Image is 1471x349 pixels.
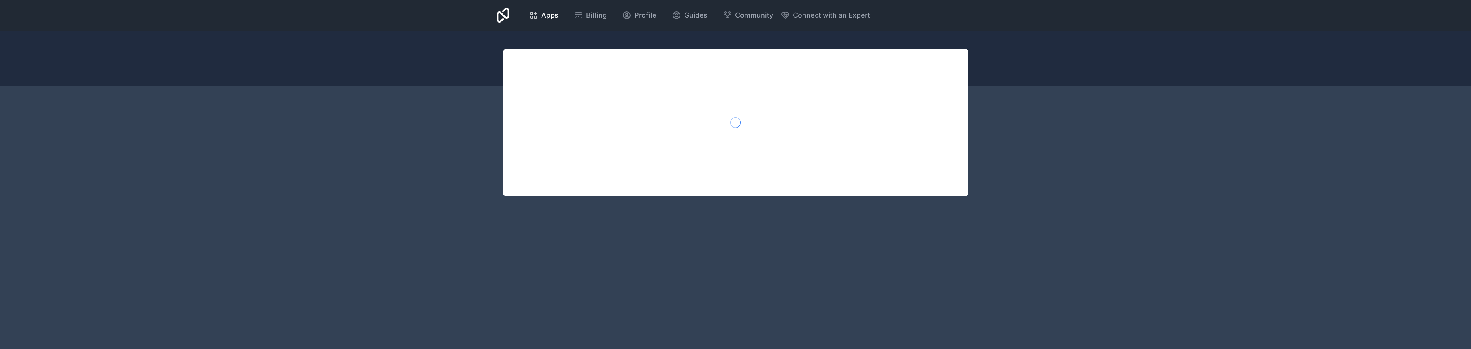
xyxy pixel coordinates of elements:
a: Community [717,7,779,24]
span: Apps [541,10,559,21]
span: Guides [684,10,708,21]
span: Billing [586,10,607,21]
span: Community [735,10,773,21]
span: Connect with an Expert [793,10,870,21]
a: Apps [523,7,565,24]
a: Billing [568,7,613,24]
button: Connect with an Expert [781,10,870,21]
a: Profile [616,7,663,24]
a: Guides [666,7,714,24]
span: Profile [634,10,657,21]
